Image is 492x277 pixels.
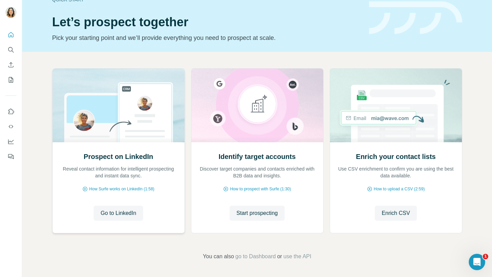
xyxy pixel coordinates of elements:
[5,120,16,133] button: Use Surfe API
[52,69,185,142] img: Prospect on LinkedIn
[59,165,178,179] p: Reveal contact information for intelligent prospecting and instant data sync.
[5,105,16,118] button: Use Surfe on LinkedIn
[382,209,410,217] span: Enrich CSV
[375,206,417,221] button: Enrich CSV
[277,252,282,261] span: or
[5,74,16,86] button: My lists
[100,209,136,217] span: Go to LinkedIn
[230,186,291,192] span: How to prospect with Surfe (1:30)
[5,150,16,163] button: Feedback
[89,186,154,192] span: How Surfe works on LinkedIn (1:58)
[52,33,361,43] p: Pick your starting point and we’ll provide everything you need to prospect at scale.
[356,152,436,161] h2: Enrich your contact lists
[337,165,455,179] p: Use CSV enrichment to confirm you are using the best data available.
[203,252,234,261] span: You can also
[5,7,16,18] img: Avatar
[469,254,485,270] iframe: Intercom live chat
[236,209,278,217] span: Start prospecting
[5,59,16,71] button: Enrich CSV
[198,165,316,179] p: Discover target companies and contacts enriched with B2B data and insights.
[5,135,16,148] button: Dashboard
[483,254,488,259] span: 1
[5,44,16,56] button: Search
[283,252,311,261] button: use the API
[219,152,296,161] h2: Identify target accounts
[191,69,324,142] img: Identify target accounts
[369,1,462,34] img: banner
[5,29,16,41] button: Quick start
[374,186,425,192] span: How to upload a CSV (2:59)
[235,252,276,261] button: go to Dashboard
[52,15,361,29] h1: Let’s prospect together
[84,152,153,161] h2: Prospect on LinkedIn
[230,206,285,221] button: Start prospecting
[330,69,462,142] img: Enrich your contact lists
[94,206,143,221] button: Go to LinkedIn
